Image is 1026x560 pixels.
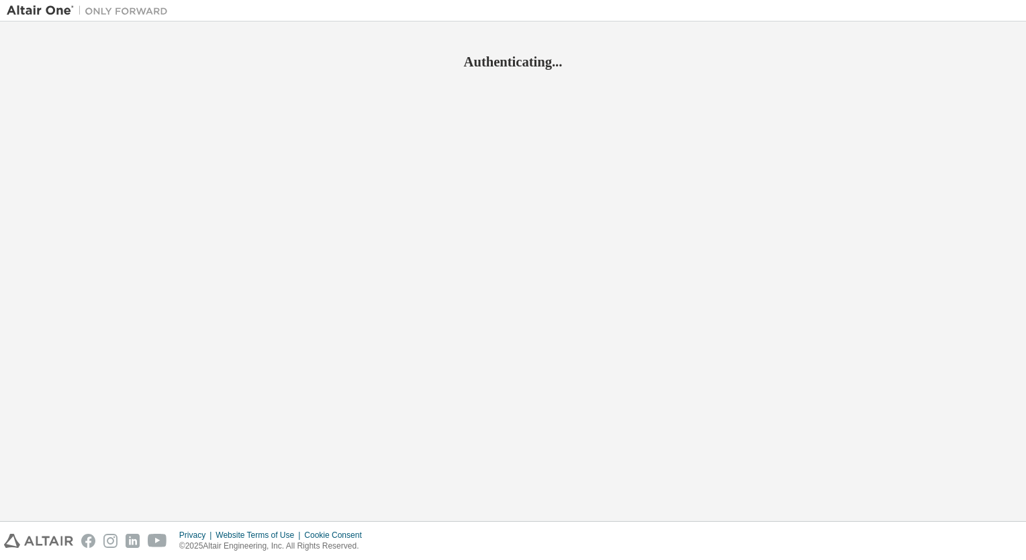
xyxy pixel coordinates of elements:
[179,530,216,541] div: Privacy
[81,534,95,548] img: facebook.svg
[4,534,73,548] img: altair_logo.svg
[148,534,167,548] img: youtube.svg
[7,4,175,17] img: Altair One
[103,534,118,548] img: instagram.svg
[304,530,369,541] div: Cookie Consent
[179,541,370,552] p: © 2025 Altair Engineering, Inc. All Rights Reserved.
[126,534,140,548] img: linkedin.svg
[7,53,1019,71] h2: Authenticating...
[216,530,304,541] div: Website Terms of Use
